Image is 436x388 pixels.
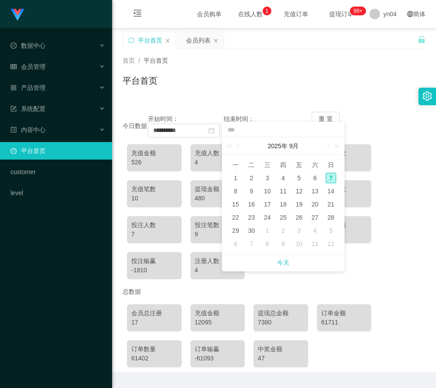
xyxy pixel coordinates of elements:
[422,91,432,101] i: 图标: setting
[310,212,320,223] div: 27
[258,318,304,327] div: 7380
[262,238,273,249] div: 8
[195,318,241,327] div: 12095
[275,171,291,185] td: 2025年9月4日
[228,161,243,169] span: 一
[323,161,339,169] span: 日
[275,158,291,171] th: 周四
[186,32,211,49] div: 会员列表
[418,36,425,43] i: 图标: unlock
[330,137,341,155] a: 下一年 (Control键加右方向键)
[246,173,257,183] div: 2
[263,7,271,15] sup: 1
[131,354,177,363] div: 61402
[246,186,257,196] div: 9
[246,212,257,223] div: 23
[258,345,304,354] div: 中奖金额
[195,256,241,266] div: 注册人数
[291,198,307,211] td: 2025年9月19日
[148,115,179,122] span: 开始时间：
[11,9,25,21] img: logo.9652507e.png
[294,225,304,236] div: 3
[243,237,259,250] td: 2025年10月7日
[228,224,243,237] td: 2025年9月29日
[11,63,46,70] span: 会员管理
[228,198,243,211] td: 2025年9月15日
[138,57,140,64] span: /
[278,212,288,223] div: 25
[277,254,289,271] a: 今天
[235,137,243,155] a: 上个月 (翻页上键)
[291,224,307,237] td: 2025年10月3日
[230,173,241,183] div: 1
[243,224,259,237] td: 2025年9月30日
[224,115,254,122] span: 结束时间：
[230,186,241,196] div: 8
[307,211,323,224] td: 2025年9月27日
[275,185,291,198] td: 2025年9月11日
[275,161,291,169] span: 四
[260,211,275,224] td: 2025年9月24日
[11,126,46,133] span: 内容中心
[307,237,323,250] td: 2025年10月11日
[11,43,17,49] i: 图标: check-circle-o
[230,212,241,223] div: 22
[195,185,241,194] div: 提现金额
[123,0,152,28] i: 图标: menu-fold
[243,211,259,224] td: 2025年9月23日
[326,173,336,183] div: 7
[326,186,336,196] div: 14
[307,161,323,169] span: 六
[246,225,257,236] div: 30
[278,199,288,210] div: 18
[260,237,275,250] td: 2025年10月8日
[228,158,243,171] th: 周一
[310,199,320,210] div: 20
[323,171,339,185] td: 2025年9月7日
[131,266,177,275] div: -1810
[275,198,291,211] td: 2025年9月18日
[310,173,320,183] div: 6
[291,158,307,171] th: 周五
[307,224,323,237] td: 2025年10月4日
[230,225,241,236] div: 29
[11,142,105,160] a: 图标: dashboard平台首页
[323,224,339,237] td: 2025年10月5日
[228,211,243,224] td: 2025年9月22日
[279,11,313,17] span: 充值订单
[195,149,241,158] div: 充值人数
[225,137,237,155] a: 上一年 (Control键加左方向键)
[307,158,323,171] th: 周六
[11,64,17,70] i: 图标: table
[11,163,105,181] a: customer
[128,37,134,43] i: 图标: sync
[323,185,339,198] td: 2025年9月14日
[260,171,275,185] td: 2025年9月3日
[131,158,177,167] div: 526
[195,266,241,275] div: 4
[243,185,259,198] td: 2025年9月9日
[407,11,413,17] i: 图标: global
[165,38,170,43] i: 图标: close
[294,199,304,210] div: 19
[278,186,288,196] div: 11
[294,173,304,183] div: 5
[323,237,339,250] td: 2025年10月12日
[307,171,323,185] td: 2025年9月6日
[208,128,214,134] i: 图标: calendar
[260,185,275,198] td: 2025年9月10日
[195,345,241,354] div: 订单输赢
[11,127,17,133] i: 图标: profile
[195,194,241,203] div: 480
[243,198,259,211] td: 2025年9月16日
[234,11,267,17] span: 在线人数
[11,42,46,49] span: 数据中心
[294,238,304,249] div: 10
[123,57,135,64] span: 首页
[131,149,177,158] div: 充值金额
[228,237,243,250] td: 2025年10月6日
[325,11,358,17] span: 提现订单
[326,212,336,223] div: 28
[228,185,243,198] td: 2025年9月8日
[260,224,275,237] td: 2025年10月1日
